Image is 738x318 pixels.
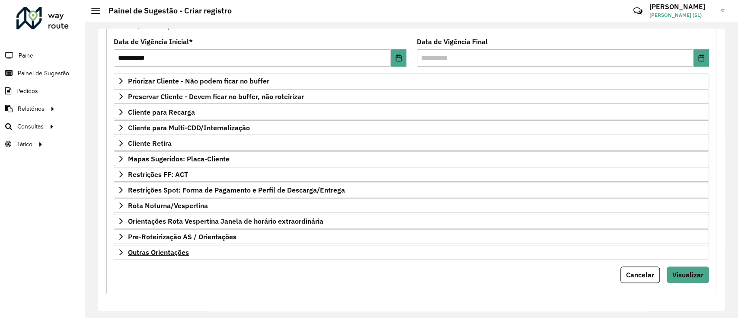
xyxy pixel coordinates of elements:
[128,124,250,131] span: Cliente para Multi-CDD/Internalização
[114,74,709,88] a: Priorizar Cliente - Não podem ficar no buffer
[18,69,69,78] span: Painel de Sugestão
[17,122,44,131] span: Consultas
[128,249,189,256] span: Outras Orientações
[128,109,195,116] span: Cliente para Recarga
[667,267,709,283] button: Visualizar
[629,2,647,20] a: Contato Rápido
[100,6,232,16] h2: Painel de Sugestão - Criar registro
[417,36,488,47] label: Data de Vigência Final
[128,186,345,193] span: Restrições Spot: Forma de Pagamento e Perfil de Descarga/Entrega
[649,11,714,19] span: [PERSON_NAME] (SL)
[649,3,714,11] h3: [PERSON_NAME]
[114,120,709,135] a: Cliente para Multi-CDD/Internalização
[391,49,406,67] button: Choose Date
[114,198,709,213] a: Rota Noturna/Vespertina
[128,93,304,100] span: Preservar Cliente - Devem ficar no buffer, não roteirizar
[19,51,35,60] span: Painel
[114,89,709,104] a: Preservar Cliente - Devem ficar no buffer, não roteirizar
[620,267,660,283] button: Cancelar
[114,151,709,166] a: Mapas Sugeridos: Placa-Cliente
[114,183,709,197] a: Restrições Spot: Forma de Pagamento e Perfil de Descarga/Entrega
[672,270,703,279] span: Visualizar
[16,87,38,96] span: Pedidos
[128,155,230,162] span: Mapas Sugeridos: Placa-Cliente
[128,233,236,240] span: Pre-Roteirização AS / Orientações
[114,245,709,260] a: Outras Orientações
[693,49,709,67] button: Choose Date
[114,167,709,182] a: Restrições FF: ACT
[114,36,193,47] label: Data de Vigência Inicial
[16,140,32,149] span: Tático
[128,77,269,84] span: Priorizar Cliente - Não podem ficar no buffer
[128,218,323,225] span: Orientações Rota Vespertina Janela de horário extraordinária
[114,136,709,151] a: Cliente Retira
[114,229,709,244] a: Pre-Roteirização AS / Orientações
[128,202,208,209] span: Rota Noturna/Vespertina
[114,214,709,228] a: Orientações Rota Vespertina Janela de horário extraordinária
[128,171,188,178] span: Restrições FF: ACT
[18,104,45,113] span: Relatórios
[114,105,709,119] a: Cliente para Recarga
[128,140,172,147] span: Cliente Retira
[626,270,654,279] span: Cancelar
